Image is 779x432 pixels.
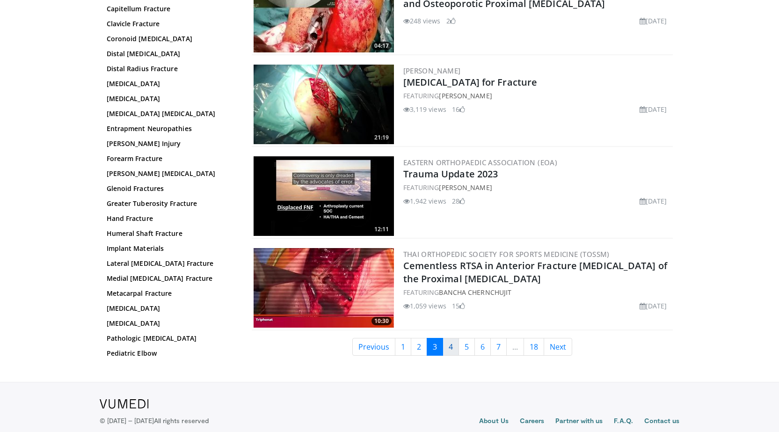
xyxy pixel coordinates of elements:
[107,289,233,298] a: Metacarpal Fracture
[459,338,475,356] a: 5
[403,16,441,26] li: 248 views
[544,338,572,356] a: Next
[107,184,233,193] a: Glenoid Fractures
[403,196,446,206] li: 1,942 views
[371,133,392,142] span: 21:19
[403,183,671,192] div: FEATURING
[403,104,446,114] li: 3,119 views
[254,156,394,236] a: 12:11
[107,19,233,29] a: Clavicle Fracture
[254,248,394,328] img: 26951d49-935c-4c9e-8e4e-9fc061b24baa.300x170_q85_crop-smart_upscale.jpg
[427,338,443,356] a: 3
[439,91,492,100] a: [PERSON_NAME]
[107,4,233,14] a: Capitellum Fracture
[107,244,233,253] a: Implant Materials
[107,259,233,268] a: Lateral [MEDICAL_DATA] Fracture
[644,416,680,427] a: Contact us
[452,104,465,114] li: 16
[452,196,465,206] li: 28
[107,274,233,283] a: Medial [MEDICAL_DATA] Fracture
[371,317,392,325] span: 10:30
[107,334,233,343] a: Pathologic [MEDICAL_DATA]
[154,417,209,425] span: All rights reserved
[403,158,558,167] a: Eastern Orthopaedic Association (EOA)
[107,199,233,208] a: Greater Tuberosity Fracture
[254,156,394,236] img: 9d8fa158-8430-4cd3-8233-a15ec9665979.300x170_q85_crop-smart_upscale.jpg
[479,416,509,427] a: About Us
[614,416,633,427] a: F.A.Q.
[107,49,233,59] a: Distal [MEDICAL_DATA]
[403,259,667,285] a: Cementless RTSA in Anterior Fracture [MEDICAL_DATA] of the Proximal [MEDICAL_DATA]
[107,139,233,148] a: [PERSON_NAME] Injury
[107,214,233,223] a: Hand Fracture
[371,225,392,234] span: 12:11
[107,79,233,88] a: [MEDICAL_DATA]
[411,338,427,356] a: 2
[254,65,394,144] a: 21:19
[107,169,233,178] a: [PERSON_NAME] [MEDICAL_DATA]
[640,301,667,311] li: [DATE]
[474,338,491,356] a: 6
[403,168,498,180] a: Trauma Update 2023
[403,249,610,259] a: Thai Orthopedic Society for Sports Medicine (TOSSM)
[100,399,149,409] img: VuMedi Logo
[107,154,233,163] a: Forearm Fracture
[107,94,233,103] a: [MEDICAL_DATA]
[107,229,233,238] a: Humeral Shaft Fracture
[107,319,233,328] a: [MEDICAL_DATA]
[555,416,603,427] a: Partner with us
[100,416,209,425] p: © [DATE] – [DATE]
[640,196,667,206] li: [DATE]
[107,304,233,313] a: [MEDICAL_DATA]
[490,338,507,356] a: 7
[403,301,446,311] li: 1,059 views
[446,16,456,26] li: 2
[371,42,392,50] span: 04:17
[352,338,395,356] a: Previous
[107,34,233,44] a: Coronoid [MEDICAL_DATA]
[640,104,667,114] li: [DATE]
[403,76,538,88] a: [MEDICAL_DATA] for Fracture
[403,287,671,297] div: FEATURING
[252,338,673,356] nav: Search results pages
[443,338,459,356] a: 4
[107,64,233,73] a: Distal Radius Fracture
[403,66,461,75] a: [PERSON_NAME]
[520,416,545,427] a: Careers
[254,248,394,328] a: 10:30
[439,183,492,192] a: [PERSON_NAME]
[395,338,411,356] a: 1
[107,124,233,133] a: Entrapment Neuropathies
[452,301,465,311] li: 15
[107,349,233,358] a: Pediatric Elbow
[640,16,667,26] li: [DATE]
[254,65,394,144] img: aa450514-5b81-4e34-8900-6a08416d056b.300x170_q85_crop-smart_upscale.jpg
[439,288,511,297] a: Bancha Chernchujit
[403,91,671,101] div: FEATURING
[107,109,233,118] a: [MEDICAL_DATA] [MEDICAL_DATA]
[524,338,544,356] a: 18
